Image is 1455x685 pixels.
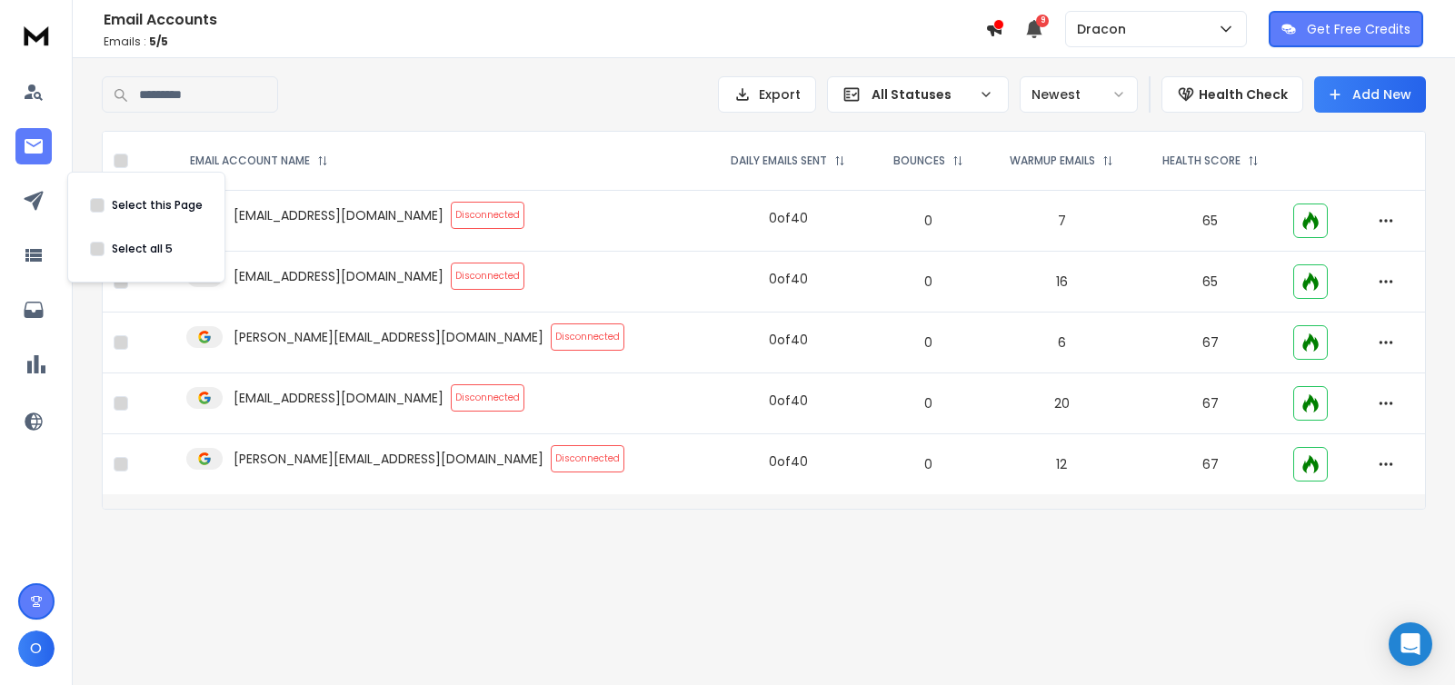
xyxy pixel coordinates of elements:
[882,455,974,473] p: 0
[882,212,974,230] p: 0
[112,242,173,256] label: Select all 5
[551,323,624,351] span: Disconnected
[882,273,974,291] p: 0
[1138,434,1282,495] td: 67
[18,18,55,52] img: logo
[1138,191,1282,252] td: 65
[769,452,808,471] div: 0 of 40
[234,267,443,285] p: [EMAIL_ADDRESS][DOMAIN_NAME]
[451,384,524,412] span: Disconnected
[451,263,524,290] span: Disconnected
[234,389,443,407] p: [EMAIL_ADDRESS][DOMAIN_NAME]
[985,191,1138,252] td: 7
[1389,622,1432,666] div: Open Intercom Messenger
[1138,313,1282,373] td: 67
[882,333,974,352] p: 0
[1161,76,1303,113] button: Health Check
[882,394,974,412] p: 0
[1020,76,1138,113] button: Newest
[985,373,1138,434] td: 20
[718,76,816,113] button: Export
[1077,20,1133,38] p: Dracon
[1010,154,1095,168] p: WARMUP EMAILS
[234,328,543,346] p: [PERSON_NAME][EMAIL_ADDRESS][DOMAIN_NAME]
[731,154,827,168] p: DAILY EMAILS SENT
[1307,20,1410,38] p: Get Free Credits
[104,35,985,49] p: Emails :
[1199,85,1288,104] p: Health Check
[769,331,808,349] div: 0 of 40
[985,252,1138,313] td: 16
[872,85,972,104] p: All Statuses
[18,630,55,667] button: O
[1269,11,1423,47] button: Get Free Credits
[985,434,1138,495] td: 12
[551,445,624,472] span: Disconnected
[1138,373,1282,434] td: 67
[234,206,443,224] p: [EMAIL_ADDRESS][DOMAIN_NAME]
[1162,154,1241,168] p: HEALTH SCORE
[190,154,328,168] div: EMAIL ACCOUNT NAME
[112,198,203,213] label: Select this Page
[769,270,808,288] div: 0 of 40
[769,209,808,227] div: 0 of 40
[1138,252,1282,313] td: 65
[1036,15,1049,27] span: 9
[234,450,543,468] p: [PERSON_NAME][EMAIL_ADDRESS][DOMAIN_NAME]
[893,154,945,168] p: BOUNCES
[104,9,985,31] h1: Email Accounts
[451,202,524,229] span: Disconnected
[149,34,168,49] span: 5 / 5
[769,392,808,410] div: 0 of 40
[1314,76,1426,113] button: Add New
[985,313,1138,373] td: 6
